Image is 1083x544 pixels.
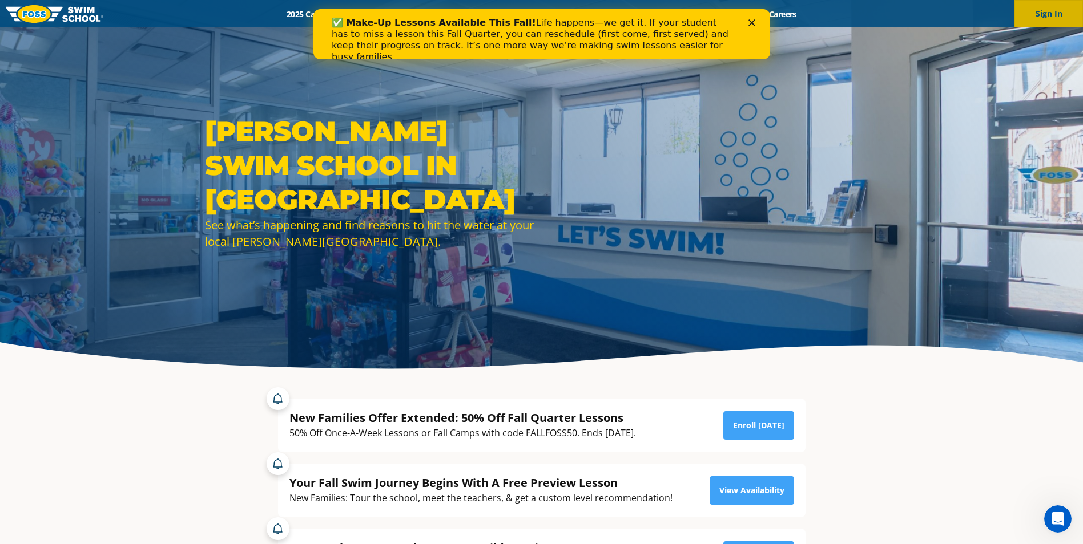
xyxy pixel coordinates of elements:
iframe: Intercom live chat banner [313,9,770,59]
a: Blog [723,9,759,19]
b: ✅ Make-Up Lessons Available This Fall! [18,8,223,19]
div: New Families Offer Extended: 50% Off Fall Quarter Lessons [289,410,636,425]
a: Swim Like [PERSON_NAME] [602,9,723,19]
a: Careers [759,9,806,19]
a: Swim Path® Program [396,9,496,19]
a: Schools [348,9,396,19]
div: Your Fall Swim Journey Begins With A Free Preview Lesson [289,475,673,490]
iframe: Intercom live chat [1044,505,1072,533]
a: About [PERSON_NAME] [496,9,602,19]
h1: [PERSON_NAME] Swim School in [GEOGRAPHIC_DATA] [205,114,536,217]
a: 2025 Calendar [277,9,348,19]
div: 50% Off Once-A-Week Lessons or Fall Camps with code FALLFOSS50. Ends [DATE]. [289,425,636,441]
a: Enroll [DATE] [723,411,794,440]
div: New Families: Tour the school, meet the teachers, & get a custom level recommendation! [289,490,673,506]
a: View Availability [710,476,794,505]
div: See what’s happening and find reasons to hit the water at your local [PERSON_NAME][GEOGRAPHIC_DATA]. [205,217,536,250]
img: FOSS Swim School Logo [6,5,103,23]
div: Life happens—we get it. If your student has to miss a lesson this Fall Quarter, you can reschedul... [18,8,420,54]
div: Close [435,10,446,17]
